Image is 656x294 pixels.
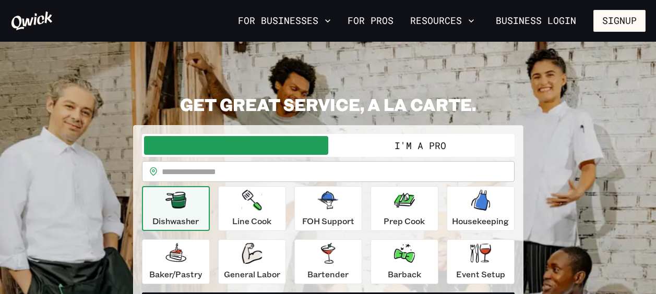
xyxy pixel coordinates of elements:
button: I'm a Business [144,136,328,155]
button: Housekeeping [447,186,515,231]
button: Resources [406,12,479,30]
p: Prep Cook [384,215,425,227]
p: Baker/Pastry [149,268,202,280]
p: FOH Support [302,215,354,227]
p: Housekeeping [452,215,509,227]
p: Bartender [307,268,349,280]
button: Barback [371,239,438,284]
button: Baker/Pastry [142,239,210,284]
p: General Labor [224,268,280,280]
a: Business Login [487,10,585,32]
button: Signup [593,10,646,32]
p: Barback [388,268,421,280]
button: General Labor [218,239,286,284]
button: Prep Cook [371,186,438,231]
button: Dishwasher [142,186,210,231]
button: I'm a Pro [328,136,512,155]
button: FOH Support [294,186,362,231]
button: Line Cook [218,186,286,231]
h2: GET GREAT SERVICE, A LA CARTE. [133,94,523,115]
button: Bartender [294,239,362,284]
p: Event Setup [456,268,505,280]
button: Event Setup [447,239,515,284]
p: Dishwasher [152,215,199,227]
p: Line Cook [232,215,271,227]
button: For Businesses [234,12,335,30]
a: For Pros [343,12,398,30]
